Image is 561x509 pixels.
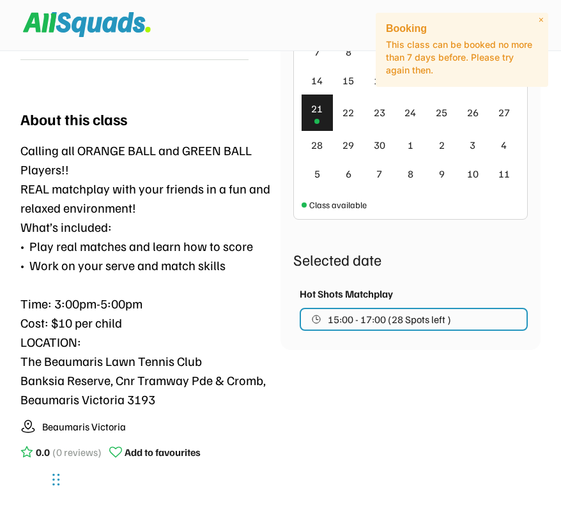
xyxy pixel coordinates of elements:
[498,166,510,181] div: 11
[386,23,538,34] h2: Booking
[314,44,320,59] div: 7
[300,286,393,301] div: Hot Shots Matchplay
[346,44,351,59] div: 8
[20,141,280,409] div: Calling all ORANGE BALL and GREEN BALL Players!! REAL matchplay with your friends in a fun and re...
[439,166,445,181] div: 9
[539,15,544,26] span: ×
[125,444,201,460] div: Add to favourites
[311,73,323,88] div: 14
[42,419,126,434] div: Beaumaris Victoria
[314,166,320,181] div: 5
[374,73,385,88] div: 16
[293,248,528,271] div: Selected date
[386,38,538,77] p: This class can be booked no more than 7 days before. Please try again then.
[342,105,354,120] div: 22
[404,105,416,120] div: 24
[436,105,447,120] div: 25
[467,105,479,120] div: 26
[52,444,102,460] div: (0 reviews)
[311,137,323,153] div: 28
[23,12,151,36] img: Squad%20Logo.svg
[408,137,413,153] div: 1
[20,107,127,130] div: About this class
[376,166,382,181] div: 7
[309,198,367,211] div: Class available
[470,137,475,153] div: 3
[374,105,385,120] div: 23
[467,166,479,181] div: 10
[342,73,354,88] div: 15
[328,314,451,324] span: 15:00 - 17:00 (28 Spots left )
[501,137,507,153] div: 4
[498,105,510,120] div: 27
[374,137,385,153] div: 30
[346,166,351,181] div: 6
[300,308,528,331] button: 15:00 - 17:00 (28 Spots left )
[36,444,50,460] div: 0.0
[311,101,323,116] div: 21
[439,137,445,153] div: 2
[408,166,413,181] div: 8
[342,137,354,153] div: 29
